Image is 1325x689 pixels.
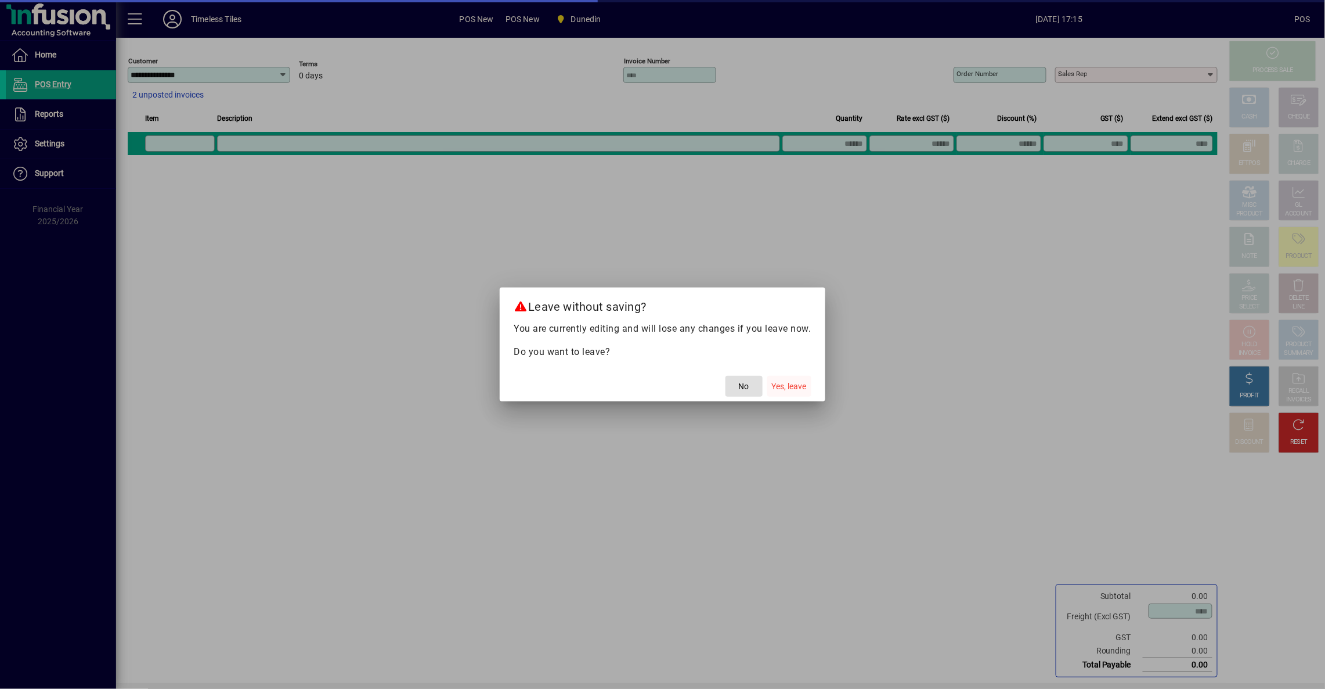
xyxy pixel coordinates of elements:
button: Yes, leave [767,376,811,397]
p: Do you want to leave? [514,345,811,359]
p: You are currently editing and will lose any changes if you leave now. [514,322,811,336]
span: No [739,381,749,393]
button: No [725,376,763,397]
span: Yes, leave [772,381,807,393]
h2: Leave without saving? [500,288,825,321]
